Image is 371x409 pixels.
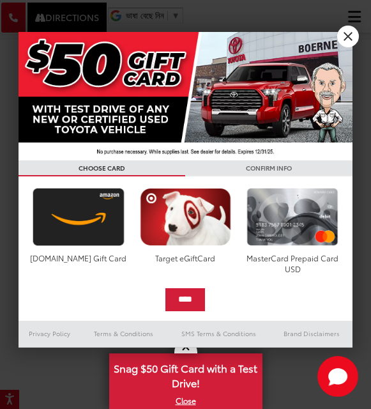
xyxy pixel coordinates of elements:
img: mastercard.png [244,188,341,246]
div: [DOMAIN_NAME] Gift Card [30,252,127,263]
h3: CHOOSE CARD [19,160,185,176]
img: amazoncard.png [30,188,127,246]
a: Brand Disclaimers [271,326,352,341]
div: Target eGiftCard [137,252,234,263]
svg: Start Chat [317,356,358,397]
img: targetcard.png [137,188,234,246]
span: Snag $50 Gift Card with a Test Drive! [110,355,261,394]
img: 42635_top_851395.jpg [19,32,352,160]
a: SMS Terms & Conditions [166,326,271,341]
a: Terms & Conditions [80,326,166,341]
button: Toggle Chat Window [317,356,358,397]
h3: CONFIRM INFO [185,160,352,176]
div: MasterCard Prepaid Card USD [244,252,341,274]
a: Privacy Policy [19,326,80,341]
